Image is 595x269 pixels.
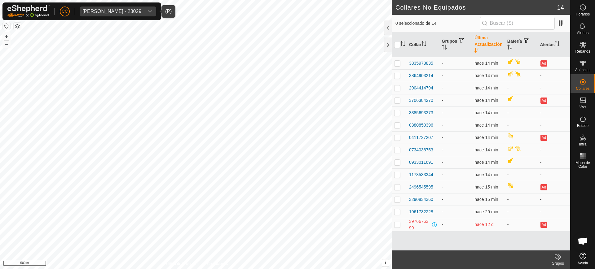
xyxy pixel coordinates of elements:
[540,135,547,141] button: Ad
[439,193,472,206] td: -
[439,32,472,57] th: Grupos
[577,124,588,128] span: Estado
[439,156,472,168] td: -
[442,46,447,50] p-sorticon: Activar para ordenar
[409,72,433,79] div: 3864903214
[3,22,10,30] button: Restablecer Mapa
[505,206,538,218] td: -
[537,193,570,206] td: -
[557,3,564,12] span: 14
[537,156,570,168] td: -
[409,184,433,190] div: 2496545595
[439,94,472,106] td: -
[579,105,586,109] span: VVs
[62,8,68,15] span: CC
[439,131,472,144] td: -
[409,134,433,141] div: 0411727207
[474,197,498,202] span: 24 sept 2025, 15:36
[555,42,560,47] p-sorticon: Activar para ordenar
[3,33,10,40] button: +
[474,147,498,152] span: 24 sept 2025, 15:36
[409,218,431,231] div: 3976676399
[164,261,200,267] a: Política de Privacidad
[537,69,570,82] td: -
[575,68,590,72] span: Animales
[409,209,433,215] div: 1961732228
[385,260,386,265] span: i
[407,32,439,57] th: Collar
[578,261,588,265] span: Ayuda
[505,119,538,131] td: -
[207,261,228,267] a: Contáctenos
[439,57,472,69] td: -
[400,42,405,47] p-sorticon: Activar para ordenar
[505,218,538,231] td: -
[537,82,570,94] td: -
[144,7,156,16] div: dropdown trigger
[409,85,433,91] div: 2904414794
[14,23,21,30] button: Capas del Mapa
[395,20,480,27] span: 0 seleccionado de 14
[472,32,505,57] th: Última Actualización
[409,171,433,178] div: 1173533344
[80,7,144,16] span: Alberto Garcia Guijo - 23029
[537,206,570,218] td: -
[474,49,479,54] p-sorticon: Activar para ordenar
[577,31,588,35] span: Alertas
[540,184,547,190] button: Ad
[409,159,433,166] div: 0933011691
[537,144,570,156] td: -
[421,42,426,47] p-sorticon: Activar para ordenar
[382,259,389,266] button: i
[409,196,433,203] div: 3290834360
[439,119,472,131] td: -
[474,98,498,103] span: 24 sept 2025, 15:37
[480,17,555,30] input: Buscar (S)
[474,184,498,189] span: 24 sept 2025, 15:36
[474,222,494,227] span: 12 sept 2025, 12:06
[395,4,557,11] h2: Collares No Equipados
[576,12,590,16] span: Horarios
[545,261,570,266] div: Grupos
[505,82,538,94] td: -
[540,60,547,67] button: Ad
[571,250,595,267] a: Ayuda
[474,209,498,214] span: 24 sept 2025, 15:22
[537,106,570,119] td: -
[505,193,538,206] td: -
[537,32,570,57] th: Alertas
[409,122,433,128] div: 0380850396
[537,119,570,131] td: -
[507,46,512,50] p-sorticon: Activar para ordenar
[474,85,498,90] span: 24 sept 2025, 15:37
[439,144,472,156] td: -
[574,232,592,250] div: Chat abierto
[474,135,498,140] span: 24 sept 2025, 15:37
[505,106,538,119] td: -
[409,110,433,116] div: 3385693373
[7,5,50,18] img: Logo Gallagher
[579,142,586,146] span: Infra
[439,168,472,181] td: -
[409,97,433,104] div: 3706384270
[474,110,498,115] span: 24 sept 2025, 15:37
[474,73,498,78] span: 24 sept 2025, 15:37
[409,60,433,67] div: 3835973835
[575,50,590,53] span: Rebaños
[540,98,547,104] button: Ad
[474,172,498,177] span: 24 sept 2025, 15:36
[439,218,472,231] td: -
[474,61,498,66] span: 24 sept 2025, 15:37
[439,181,472,193] td: -
[439,206,472,218] td: -
[439,106,472,119] td: -
[576,87,589,90] span: Collares
[505,168,538,181] td: -
[474,123,498,128] span: 24 sept 2025, 15:37
[439,69,472,82] td: -
[572,161,593,168] span: Mapa de Calor
[537,168,570,181] td: -
[505,32,538,57] th: Batería
[474,160,498,165] span: 24 sept 2025, 15:36
[409,147,433,153] div: 0734036753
